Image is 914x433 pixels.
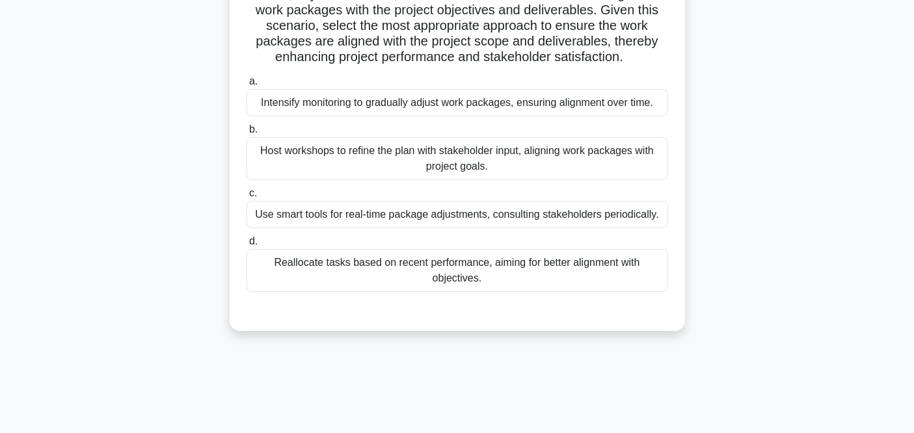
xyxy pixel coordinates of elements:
[247,201,668,228] div: Use smart tools for real-time package adjustments, consulting stakeholders periodically.
[249,235,258,246] span: d.
[247,89,668,116] div: Intensify monitoring to gradually adjust work packages, ensuring alignment over time.
[247,249,668,292] div: Reallocate tasks based on recent performance, aiming for better alignment with objectives.
[249,187,257,198] span: c.
[247,137,668,180] div: Host workshops to refine the plan with stakeholder input, aligning work packages with project goals.
[249,124,258,135] span: b.
[249,75,258,86] span: a.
